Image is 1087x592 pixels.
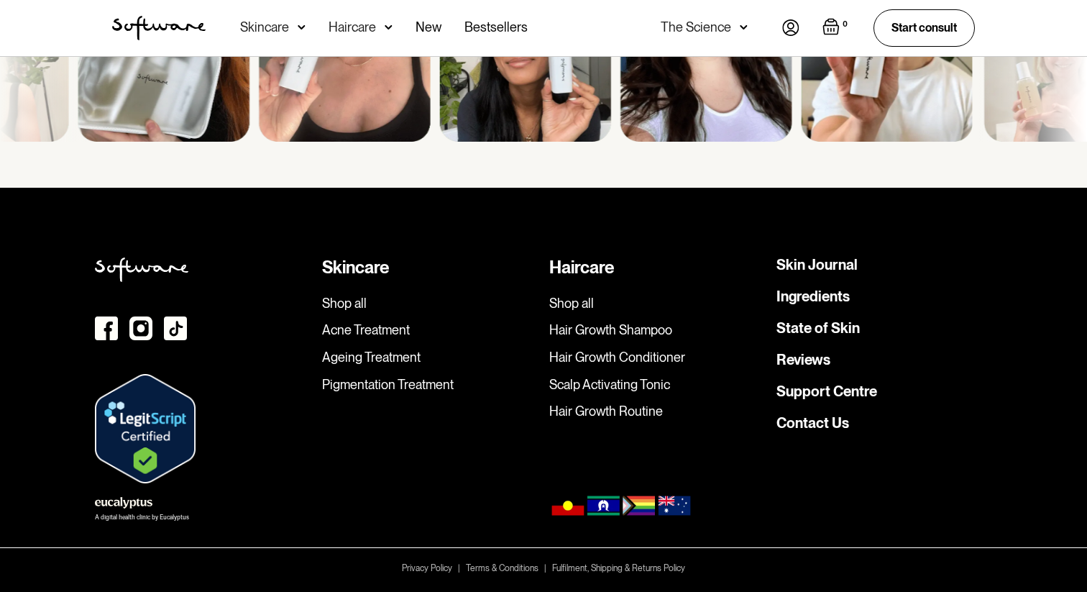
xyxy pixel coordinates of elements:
a: Contact Us [776,416,849,430]
a: Terms & Conditions [466,561,538,575]
a: Shop all [322,296,538,311]
div: 0 [840,18,850,31]
a: Skin Journal [776,258,858,272]
a: Pigmentation Treatment [322,377,538,393]
img: Software Logo [112,16,206,40]
div: The Science [661,20,731,35]
a: Start consult [873,9,975,46]
img: Facebook icon [95,317,118,340]
a: Ageing Treatment [322,350,538,365]
img: arrow down [298,20,306,35]
a: Fulfilment, Shipping & Returns Policy [552,561,685,575]
a: Hair Growth Conditioner [549,350,765,365]
img: arrow down [740,20,748,35]
img: Softweare logo [95,258,188,282]
a: Privacy Policy [402,561,452,575]
a: Support Centre [776,384,877,399]
img: arrow down [385,20,393,35]
a: Hair Growth Routine [549,404,765,419]
div: Haircare [329,20,376,35]
a: Reviews [776,352,830,367]
div: Skincare [322,258,538,278]
div: Haircare [549,258,765,278]
a: A digital health clinic by Eucalyptus [95,495,189,521]
img: Verify Approval for www.skin.software [95,374,196,483]
img: instagram icon [129,317,152,340]
a: State of Skin [776,321,860,335]
a: Acne Treatment [322,322,538,338]
div: Skincare [240,20,289,35]
div: A digital health clinic by Eucalyptus [95,515,189,521]
a: Verify LegitScript Approval for www.skin.software [95,422,196,433]
div: | [458,561,460,575]
a: Ingredients [776,289,850,304]
a: Scalp Activating Tonic [549,377,765,393]
a: Open empty cart [822,18,850,38]
img: TikTok Icon [164,317,187,340]
a: Hair Growth Shampoo [549,322,765,338]
a: home [112,16,206,40]
a: Shop all [549,296,765,311]
div: | [544,561,546,575]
